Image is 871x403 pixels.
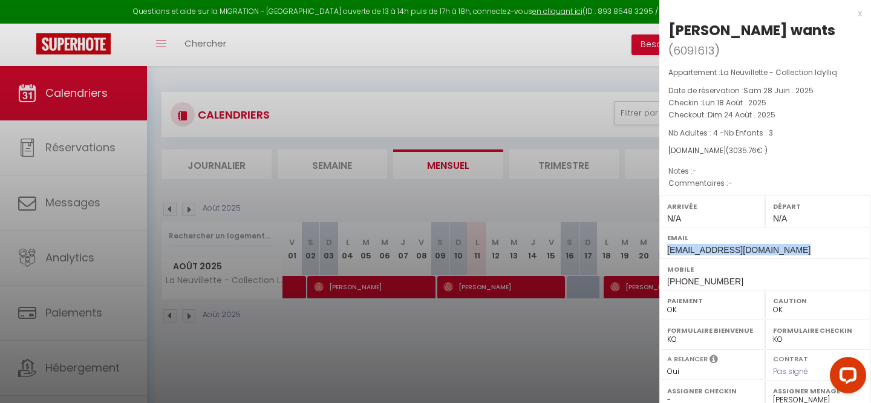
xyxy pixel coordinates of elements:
label: Caution [773,295,863,307]
span: Pas signé [773,366,808,376]
p: Date de réservation : [668,85,862,97]
label: Mobile [667,263,863,275]
span: ( ) [668,42,720,59]
span: ( € ) [726,145,768,156]
label: Contrat [773,354,808,362]
span: Sam 28 Juin . 2025 [743,85,814,96]
label: Assigner Checkin [667,385,757,397]
label: Départ [773,200,863,212]
span: Dim 24 Août . 2025 [708,110,775,120]
label: Formulaire Bienvenue [667,324,757,336]
label: Arrivée [667,200,757,212]
iframe: LiveChat chat widget [820,352,871,403]
label: Paiement [667,295,757,307]
p: Notes : [668,165,862,177]
p: Appartement : [668,67,862,79]
span: [EMAIL_ADDRESS][DOMAIN_NAME] [667,245,811,255]
span: Nb Adultes : 4 - [668,128,773,138]
p: Commentaires : [668,177,862,189]
p: Checkout : [668,109,862,121]
span: [PHONE_NUMBER] [667,277,743,286]
span: La Neuvillette - Collection Idylliq [720,67,837,77]
label: A relancer [667,354,708,364]
div: [DOMAIN_NAME] [668,145,862,157]
span: - [728,178,732,188]
label: Assigner Menage [773,385,863,397]
div: x [659,6,862,21]
span: 6091613 [673,43,714,58]
div: [PERSON_NAME] wants [668,21,835,40]
span: Nb Enfants : 3 [724,128,773,138]
span: N/A [667,214,681,223]
label: Formulaire Checkin [773,324,863,336]
span: - [693,166,697,176]
i: Sélectionner OUI si vous souhaiter envoyer les séquences de messages post-checkout [710,354,718,367]
span: N/A [773,214,787,223]
label: Email [667,232,863,244]
p: Checkin : [668,97,862,109]
span: 3035.76 [729,145,757,156]
span: Lun 18 Août . 2025 [702,97,766,108]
